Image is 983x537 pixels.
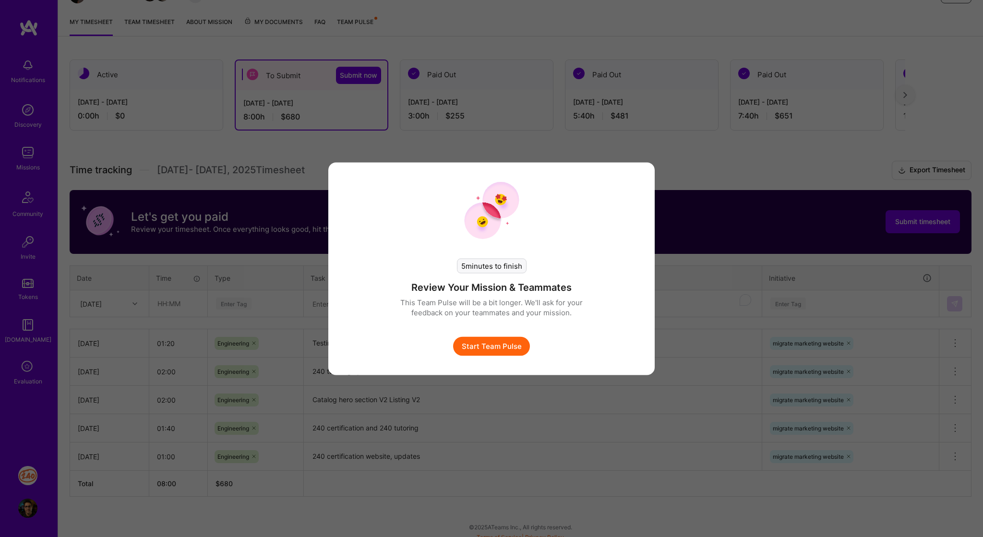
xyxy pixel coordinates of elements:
[457,258,527,273] div: 5 minutes to finish
[453,336,530,356] button: Start Team Pulse
[411,281,572,293] h4: Review Your Mission & Teammates
[464,181,519,239] img: team pulse start
[328,162,655,375] div: modal
[386,297,597,317] p: This Team Pulse will be a bit longer. We'll ask for your feedback on your teammates and your miss...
